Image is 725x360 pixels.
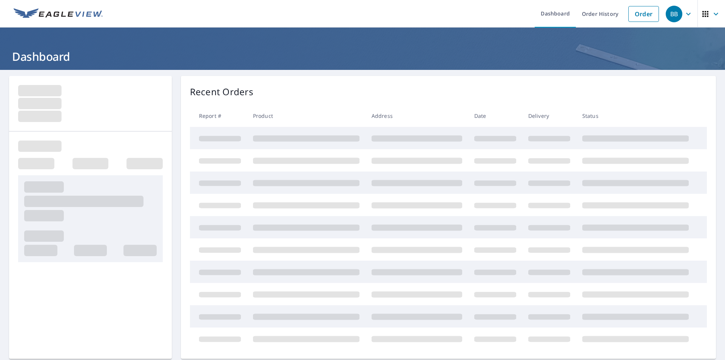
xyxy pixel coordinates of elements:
img: EV Logo [14,8,103,20]
p: Recent Orders [190,85,253,99]
th: Status [576,105,695,127]
th: Delivery [522,105,576,127]
h1: Dashboard [9,49,716,64]
th: Date [468,105,522,127]
th: Product [247,105,366,127]
th: Report # [190,105,247,127]
th: Address [366,105,468,127]
a: Order [628,6,659,22]
div: BB [666,6,682,22]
